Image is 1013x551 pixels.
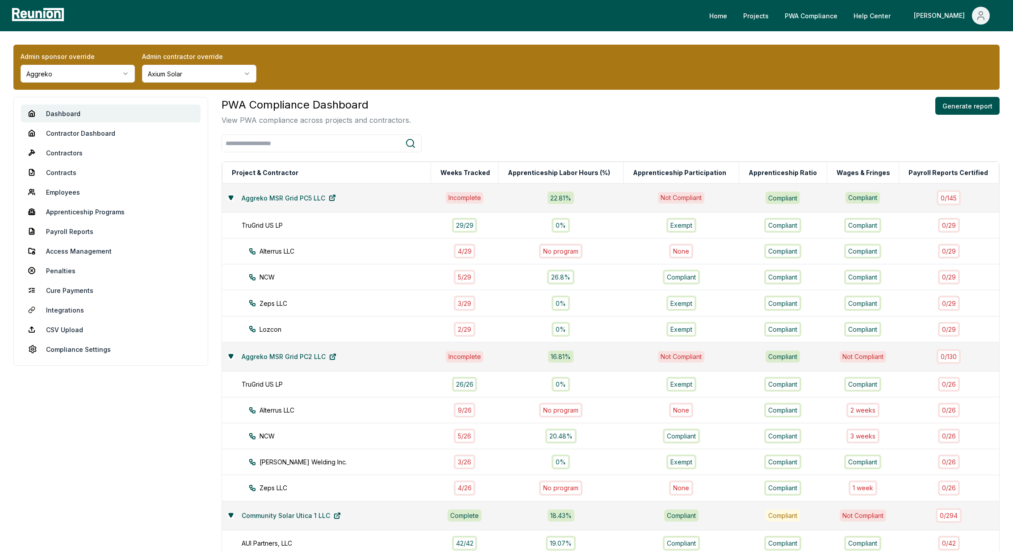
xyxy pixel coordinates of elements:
div: 3 week s [846,429,879,443]
div: Compliant [764,322,801,337]
div: Compliant [844,218,881,233]
div: Exempt [666,218,696,233]
label: Admin contractor override [142,52,256,61]
div: Compliant [766,192,800,204]
div: Compliant [663,536,700,551]
div: 0 / 26 [938,455,960,469]
a: Home [702,7,734,25]
div: Compliant [764,218,801,233]
div: 20.48% [545,429,577,443]
nav: Main [702,7,1004,25]
div: Compliant [764,377,801,392]
a: Contractors [21,144,201,162]
div: Compliant [663,429,700,443]
div: 0 / 29 [938,218,960,233]
div: No program [539,480,582,495]
div: Exempt [666,322,696,337]
div: Compliant [844,536,881,551]
div: 0 / 29 [938,296,960,310]
a: Dashboard [21,104,201,122]
div: 26.8% [547,270,574,284]
div: 0 / 29 [938,322,960,337]
div: [PERSON_NAME] [914,7,968,25]
div: Compliant [766,509,800,522]
a: Penalties [21,262,201,280]
div: 19.07% [546,536,576,551]
a: Apprenticeship Programs [21,203,201,221]
div: Lozcon [249,325,447,334]
div: Compliant [766,351,800,363]
div: Exempt [666,296,696,310]
div: Complete [448,509,481,521]
a: Cure Payments [21,281,201,299]
div: TruGrid US LP [242,221,440,230]
div: 0% [552,218,570,233]
div: Not Compliant [658,192,704,204]
div: 0 / 26 [938,429,960,443]
div: Compliant [764,296,801,310]
div: 0% [552,322,570,337]
div: No program [539,403,582,417]
div: Incomplete [446,351,484,363]
div: None [669,480,693,495]
a: Aggreko MSR Grid PC5 LLC [234,189,343,207]
div: Compliant [663,270,700,284]
a: Contracts [21,163,201,181]
a: Payroll Reports [21,222,201,240]
div: NCW [249,272,447,282]
a: Integrations [21,301,201,319]
div: Compliant [764,429,801,443]
div: 22.81 % [548,192,574,204]
div: Compliant [764,536,801,551]
div: Compliant [664,509,699,521]
div: NCW [249,431,447,441]
div: TruGrid US LP [242,380,440,389]
div: Alterrus LLC [249,246,447,256]
a: CSV Upload [21,321,201,338]
div: Exempt [666,455,696,469]
div: None [669,403,693,417]
div: [PERSON_NAME] Welding Inc. [249,457,447,467]
div: 0 / 26 [938,377,960,392]
div: 0 / 294 [936,508,962,523]
div: 0 / 26 [938,403,960,417]
div: Compliant [844,322,881,337]
label: Admin sponsor override [21,52,135,61]
a: Help Center [846,7,898,25]
div: 0% [552,377,570,392]
div: Exempt [666,377,696,392]
div: No program [539,244,582,259]
h3: PWA Compliance Dashboard [222,97,411,113]
div: 0 / 130 [937,349,961,364]
div: AUI Partners, LLC [242,538,440,548]
div: Not Compliant [658,351,704,363]
div: 3 / 26 [454,455,475,469]
div: 0% [552,455,570,469]
button: Apprenticeship Participation [631,164,728,182]
div: Compliant [764,244,801,259]
div: 0 / 145 [937,190,961,205]
button: Apprenticeship Ratio [747,164,819,182]
div: Compliant [844,296,881,310]
div: 29 / 29 [452,218,477,233]
a: Aggreko MSR Grid PC2 LLC [234,348,343,366]
a: Compliance Settings [21,340,201,358]
div: 4 / 29 [454,244,476,259]
div: Compliant [764,480,801,495]
a: Community Solar Utica 1 LLC [234,507,348,525]
div: Compliant [764,270,801,284]
a: PWA Compliance [778,7,845,25]
button: Apprenticeship Labor Hours (%) [506,164,612,182]
button: Wages & Fringes [835,164,892,182]
div: Compliant [844,244,881,259]
a: Contractor Dashboard [21,124,201,142]
div: Not Compliant [840,509,886,521]
p: View PWA compliance across projects and contractors. [222,115,411,125]
div: Zeps LLC [249,299,447,308]
div: 42 / 42 [452,536,477,551]
div: 0 / 26 [938,480,960,495]
div: 2 week s [846,403,879,417]
div: 9 / 26 [454,403,476,417]
button: Generate report [935,97,1000,115]
div: Compliant [764,455,801,469]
